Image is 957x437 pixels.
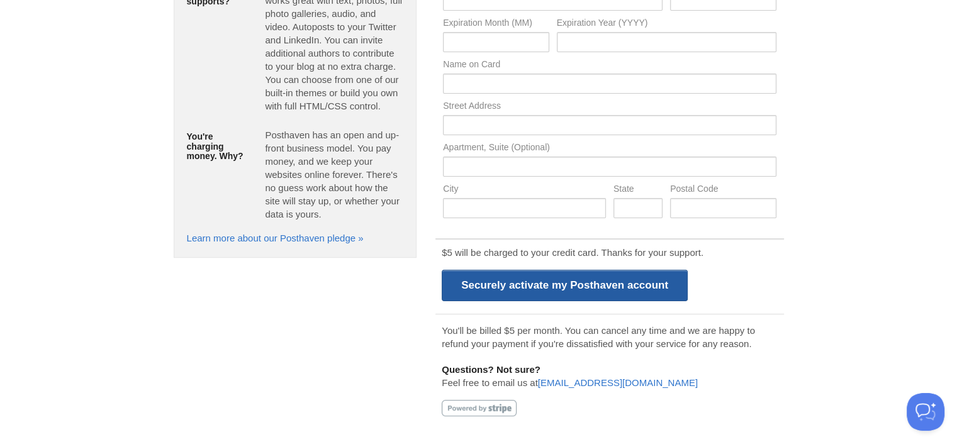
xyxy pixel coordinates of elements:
label: Postal Code [670,184,776,196]
p: Posthaven has an open and up-front business model. You pay money, and we keep your websites onlin... [265,128,403,221]
h5: You're charging money. Why? [187,132,247,161]
label: Name on Card [443,60,776,72]
label: Expiration Year (YYYY) [557,18,776,30]
label: Street Address [443,101,776,113]
label: City [443,184,606,196]
b: Questions? Not sure? [442,364,540,375]
a: [EMAIL_ADDRESS][DOMAIN_NAME] [538,377,698,388]
p: Feel free to email us at [442,363,777,389]
label: Apartment, Suite (Optional) [443,143,776,155]
input: Securely activate my Posthaven account [442,270,688,301]
p: $5 will be charged to your credit card. Thanks for your support. [442,246,777,259]
label: Expiration Month (MM) [443,18,549,30]
p: You'll be billed $5 per month. You can cancel any time and we are happy to refund your payment if... [442,324,777,350]
a: Learn more about our Posthaven pledge » [187,233,364,243]
label: State [613,184,663,196]
iframe: Help Scout Beacon - Open [907,393,944,431]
